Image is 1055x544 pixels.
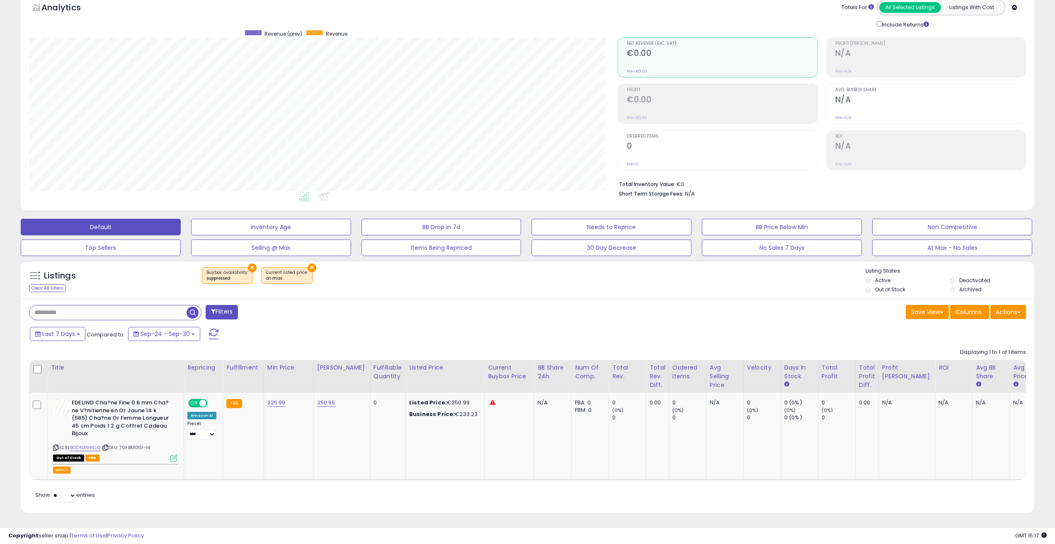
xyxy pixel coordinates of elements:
[41,2,97,15] h5: Analytics
[373,363,402,381] div: Fulfillable Quantity
[206,276,248,281] div: suppressed
[102,444,150,451] span: | SKU: 70FBM0151-14
[141,330,190,338] span: Sep-24 - Sep-30
[747,407,759,413] small: (0%)
[72,399,172,440] b: EDELIND Cha?ne Fine 0.6 mm Cha?ne V?nitienne en Or Jaune 14 k (585) Cha?ne Or Femme Longueur 45 c...
[627,115,647,120] small: Prev: €0.00
[71,532,106,539] a: Terms of Use
[835,88,1026,92] span: Avg. Buybox Share
[8,532,39,539] strong: Copyright
[107,532,144,539] a: Privacy Policy
[872,219,1032,235] button: Non Competitive
[206,269,248,282] span: Buybox availability :
[266,269,308,282] span: Current listed price :
[409,411,478,418] div: €233.23
[627,95,817,106] h2: €0.00
[627,88,817,92] span: Profit
[835,69,851,74] small: Prev: N/A
[835,134,1026,139] span: ROI
[835,41,1026,46] span: Profit [PERSON_NAME]
[206,305,238,319] button: Filters
[672,407,684,413] small: (0%)
[191,219,351,235] button: Inventory Age
[267,399,286,407] a: 225.99
[872,239,1032,256] button: At Max - No Sales
[612,407,624,413] small: (0%)
[747,399,781,406] div: 0
[128,327,200,341] button: Sep-24 - Sep-30
[21,239,181,256] button: Top Sellers
[409,399,447,406] b: Listed Price:
[835,162,851,167] small: Prev: N/A
[835,115,851,120] small: Prev: N/A
[308,264,316,272] button: ×
[1013,399,1040,406] div: N/A
[8,532,144,540] div: seller snap | |
[835,95,1026,106] h2: N/A
[248,264,257,272] button: ×
[941,2,1002,13] button: Listings With Cost
[226,399,242,408] small: FBA
[875,277,890,284] label: Active
[976,381,981,388] small: Avg BB Share.
[575,399,602,406] div: FBA: 0
[835,141,1026,152] h2: N/A
[939,399,966,406] div: N/A
[70,444,100,451] a: B0DNXN46LQ
[575,406,602,414] div: FBM: 0
[882,363,931,381] div: Profit [PERSON_NAME]
[189,400,199,407] span: ON
[990,305,1026,319] button: Actions
[361,239,521,256] button: Items Being Repriced
[409,363,481,372] div: Listed Price
[702,219,862,235] button: BB Price Below Min
[538,363,568,381] div: BB Share 24h.
[1015,532,1047,539] span: 2025-10-8 15:17 GMT
[1013,381,1018,388] small: Avg Win Price.
[822,414,855,421] div: 0
[409,410,455,418] b: Business Price:
[35,491,95,499] span: Show: entries
[326,30,347,37] span: Revenue
[976,363,1006,381] div: Avg BB Share
[871,19,939,29] div: Include Returns
[575,363,605,381] div: Num of Comp.
[627,134,817,139] span: Ordered Items
[619,181,675,188] b: Total Inventory Value:
[879,2,941,13] button: All Selected Listings
[30,327,85,341] button: Last 7 Days
[85,455,99,462] span: FBA
[187,363,219,372] div: Repricing
[531,239,691,256] button: 30 Day Decrease
[627,41,817,46] span: Net Revenue (Exc. VAT)
[187,412,216,419] div: Amazon AI
[685,190,695,198] span: N/A
[627,162,638,167] small: Prev: 0
[187,421,216,440] div: Preset:
[882,399,929,406] div: N/A
[87,331,125,338] span: Compared to:
[612,399,646,406] div: 0
[1013,363,1043,381] div: Avg Win Price
[959,277,990,284] label: Deactivated
[627,48,817,60] h2: €0.00
[44,270,76,282] h5: Listings
[835,48,1026,60] h2: N/A
[960,348,1026,356] div: Displaying 1 to 1 of 1 items
[784,381,789,388] small: Days In Stock.
[875,286,905,293] label: Out of Stock
[906,305,949,319] button: Save View
[53,399,177,460] div: ASIN:
[822,363,852,381] div: Total Profit
[538,399,565,406] div: N/A
[373,399,399,406] div: 0
[784,399,818,406] div: 0 (0%)
[191,239,351,256] button: Selling @ Max
[264,30,302,37] span: Revenue (prev)
[702,239,862,256] button: No Sales 7 Days
[747,414,781,421] div: 0
[29,284,66,292] div: Clear All Filters
[317,399,335,407] a: 250.99
[619,179,1020,189] li: €0
[206,400,220,407] span: OFF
